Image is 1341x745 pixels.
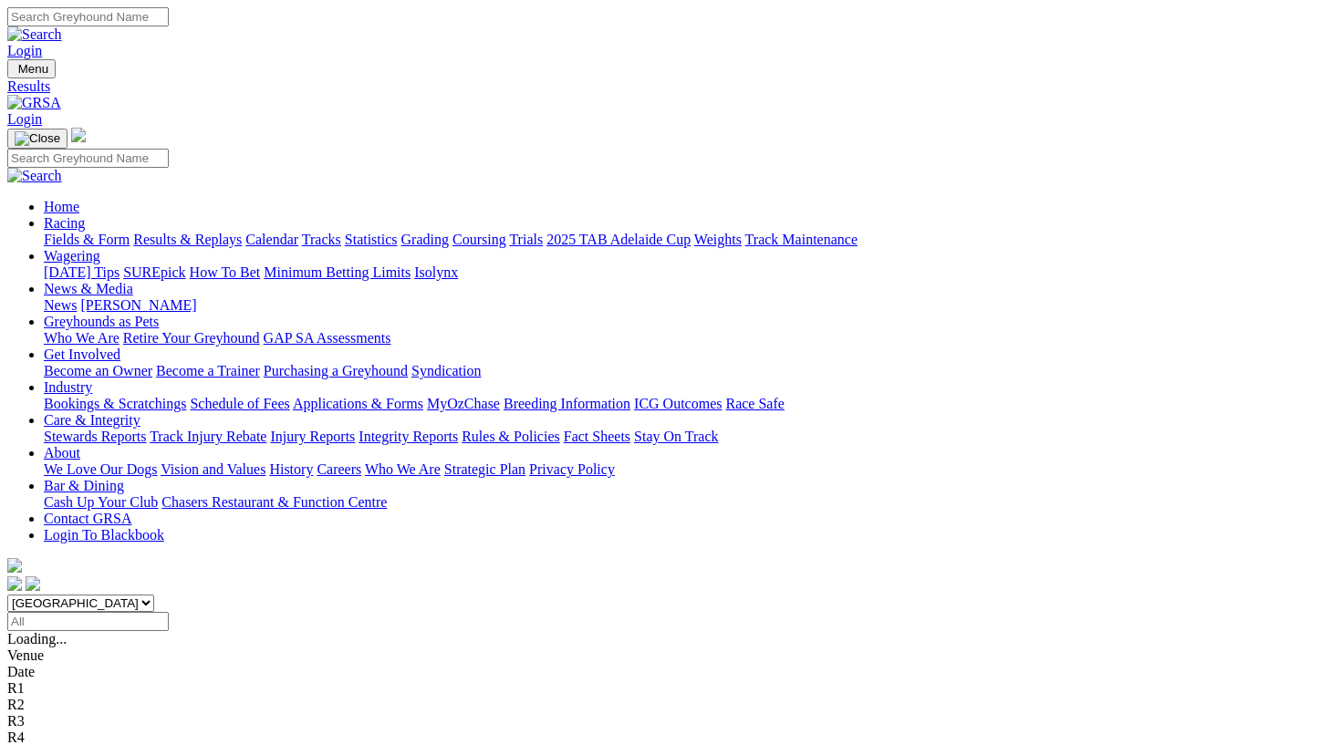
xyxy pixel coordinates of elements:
a: Login [7,43,42,58]
a: Coursing [452,232,506,247]
a: Breeding Information [504,396,630,411]
a: Who We Are [365,461,441,477]
a: 2025 TAB Adelaide Cup [546,232,691,247]
span: Menu [18,62,48,76]
a: Cash Up Your Club [44,494,158,510]
a: [PERSON_NAME] [80,297,196,313]
a: Become an Owner [44,363,152,378]
a: Grading [401,232,449,247]
a: Results [7,78,1334,95]
a: Statistics [345,232,398,247]
a: Login To Blackbook [44,527,164,543]
div: Venue [7,647,1334,664]
input: Search [7,7,169,26]
a: Become a Trainer [156,363,260,378]
div: R3 [7,713,1334,729]
a: Careers [317,461,361,477]
a: MyOzChase [427,396,500,411]
a: News & Media [44,281,133,296]
a: GAP SA Assessments [264,330,391,346]
a: Bookings & Scratchings [44,396,186,411]
div: Wagering [44,264,1334,281]
a: ICG Outcomes [634,396,722,411]
div: Racing [44,232,1334,248]
a: Get Involved [44,347,120,362]
a: [DATE] Tips [44,264,120,280]
a: Contact GRSA [44,511,131,526]
a: Vision and Values [161,461,265,477]
img: logo-grsa-white.png [71,128,86,142]
a: News [44,297,77,313]
div: Greyhounds as Pets [44,330,1334,347]
div: Date [7,664,1334,680]
a: Wagering [44,248,100,264]
a: Track Injury Rebate [150,429,266,444]
a: Home [44,199,79,214]
a: SUREpick [123,264,185,280]
a: Weights [694,232,742,247]
a: Integrity Reports [359,429,458,444]
button: Toggle navigation [7,129,68,149]
div: Industry [44,396,1334,412]
a: Stay On Track [634,429,718,444]
a: Schedule of Fees [190,396,289,411]
a: About [44,445,80,460]
input: Search [7,149,169,168]
div: About [44,461,1334,478]
div: News & Media [44,297,1334,314]
div: R1 [7,680,1334,697]
a: Syndication [411,363,481,378]
a: Care & Integrity [44,412,140,428]
a: Minimum Betting Limits [264,264,411,280]
a: Login [7,111,42,127]
img: twitter.svg [26,576,40,591]
a: Applications & Forms [293,396,423,411]
a: Purchasing a Greyhound [264,363,408,378]
input: Select date [7,612,169,631]
img: logo-grsa-white.png [7,558,22,573]
img: Search [7,26,62,43]
a: Stewards Reports [44,429,146,444]
a: Track Maintenance [745,232,858,247]
a: History [269,461,313,477]
div: Care & Integrity [44,429,1334,445]
img: GRSA [7,95,61,111]
div: Get Involved [44,363,1334,379]
a: Race Safe [725,396,784,411]
a: Fields & Form [44,232,130,247]
a: We Love Our Dogs [44,461,157,477]
button: Toggle navigation [7,59,56,78]
div: Bar & Dining [44,494,1334,511]
a: Tracks [302,232,341,247]
span: Loading... [7,631,67,647]
a: Trials [509,232,543,247]
a: Strategic Plan [444,461,525,477]
a: Greyhounds as Pets [44,314,159,329]
img: Search [7,168,62,184]
img: Close [15,131,60,146]
a: Racing [44,215,85,231]
a: Rules & Policies [462,429,560,444]
a: Chasers Restaurant & Function Centre [161,494,387,510]
img: facebook.svg [7,576,22,591]
a: Privacy Policy [529,461,615,477]
a: Fact Sheets [564,429,630,444]
a: Injury Reports [270,429,355,444]
a: Isolynx [414,264,458,280]
a: Bar & Dining [44,478,124,493]
a: Results & Replays [133,232,242,247]
div: R2 [7,697,1334,713]
a: Who We Are [44,330,120,346]
a: Calendar [245,232,298,247]
a: Industry [44,379,92,395]
a: How To Bet [190,264,261,280]
a: Retire Your Greyhound [123,330,260,346]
